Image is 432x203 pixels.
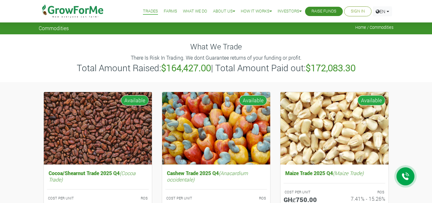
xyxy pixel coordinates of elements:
[143,8,158,15] a: Trades
[161,62,211,74] b: $164,427.00
[239,95,267,106] span: Available
[340,190,384,195] p: ROS
[213,8,235,15] a: About Us
[278,8,302,15] a: Investors
[285,190,329,195] p: COST PER UNIT
[48,196,92,201] p: COST PER UNIT
[167,170,248,182] i: (Anacardium occidentale)
[39,42,394,51] h4: What We Trade
[183,8,207,15] a: What We Do
[121,95,149,106] span: Available
[333,170,364,176] i: (Maize Trade)
[373,6,392,16] a: EN
[222,196,266,201] p: ROS
[241,8,272,15] a: How it Works
[355,25,394,30] span: Home / Commodities
[162,92,270,165] img: growforme image
[166,196,210,201] p: COST PER UNIT
[284,168,385,178] h5: Maize Trade 2025 Q4
[49,170,136,182] i: (Cocoa Trade)
[39,25,69,31] span: Commodities
[280,92,389,165] img: growforme image
[311,8,336,15] a: Raise Funds
[351,8,365,15] a: Sign In
[164,8,177,15] a: Farms
[339,196,385,202] h6: 7.41% - 15.26%
[40,63,393,73] h3: Total Amount Raised: | Total Amount Paid out:
[306,62,356,74] b: $172,083.30
[165,168,267,184] h5: Cashew Trade 2025 Q4
[40,54,393,62] p: There Is Risk In Trading. We dont Guarantee returns of your funding or profit.
[357,95,385,106] span: Available
[104,196,148,201] p: ROS
[47,168,149,184] h5: Cocoa/Shearnut Trade 2025 Q4
[44,92,152,165] img: growforme image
